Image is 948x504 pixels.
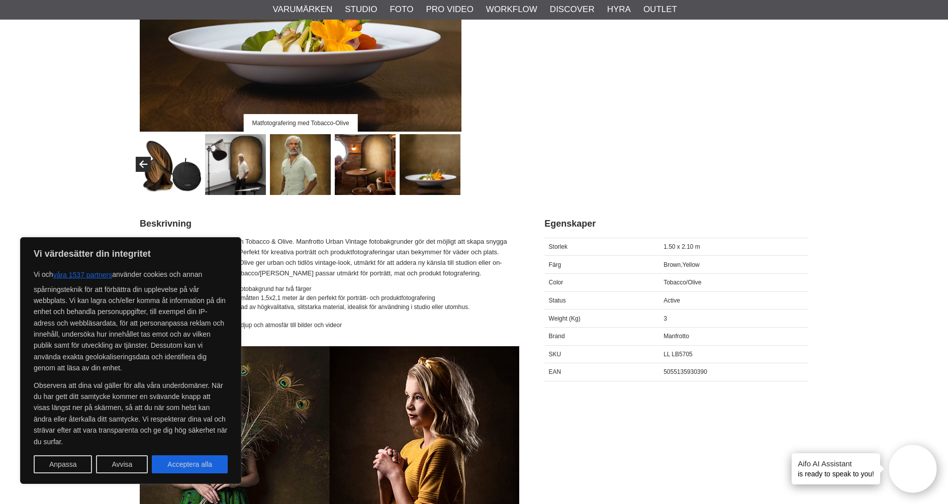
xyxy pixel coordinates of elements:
[160,321,519,330] li: Ger djup och atmosfär till bilder och videor
[486,3,537,16] a: Workflow
[34,248,228,260] p: Vi värdesätter din integritet
[140,134,201,195] img: Manfrotto Collapsible Background-Fodral medföljer
[663,351,693,358] span: LL LB5705
[20,237,241,484] div: Vi värdesätter din integritet
[663,243,700,250] span: 1.50 x 2.10 m
[607,3,631,16] a: Hyra
[549,368,561,375] span: EAN
[244,114,358,132] div: Matfotografering med Tobacco-Olive
[270,134,331,195] img: Porträttbilder med Manfrotto Collapsible
[136,157,151,172] button: Previous
[549,261,561,268] span: Färg
[160,293,519,303] li: - Med måtten 1,5x2,1 meter är den perfekt för porträtt- och produktfotografering
[663,333,689,340] span: Manfrotto
[140,218,519,230] h2: Beskrivning
[345,3,377,16] a: Studio
[549,243,567,250] span: Storlek
[663,261,700,268] span: Brown,Yellow
[53,266,113,284] button: våra 1537 partners
[34,266,228,374] p: Vi och använder cookies och annan spårningsteknik för att förbättra din upplevelse på vår webbpla...
[663,279,701,286] span: Tobacco/Olive
[549,351,561,358] span: SKU
[792,453,880,484] div: is ready to speak to you!
[663,315,667,322] span: 3
[550,3,595,16] a: Discover
[549,297,566,304] span: Status
[160,284,519,293] li: - Denna fotobakgrund har två färger
[34,455,92,473] button: Anpassa
[663,297,680,304] span: Active
[205,134,266,195] img: Exempel på ljussättning med Tobacco-Olive
[549,315,581,322] span: Weight (Kg)
[390,3,413,16] a: Foto
[140,237,519,278] p: Manfrotto Fotobakgrund 1.5 x 2.1 m Tobacco & Olive. Manfrotto Urban Vintage fotobakgrunder gör de...
[663,368,707,375] span: 5055135930390
[273,3,333,16] a: Varumärken
[549,279,563,286] span: Color
[643,3,677,16] a: Outlet
[335,134,396,195] img: Perfekt för produkt och matfotografering
[96,455,148,473] button: Avvisa
[400,134,460,195] img: Matfotografering med Tobacco-Olive
[160,303,519,312] li: - Tillverkad av högkvalitativa, slitstarka material, idealisk för användning i studio eller utomhus.
[152,455,228,473] button: Acceptera alla
[426,3,473,16] a: Pro Video
[34,380,228,447] p: Observera att dina val gäller för alla våra underdomäner. När du har gett ditt samtycke kommer en...
[798,458,874,469] h4: Aifo AI Assistant
[549,333,565,340] span: Brand
[544,218,808,230] h2: Egenskaper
